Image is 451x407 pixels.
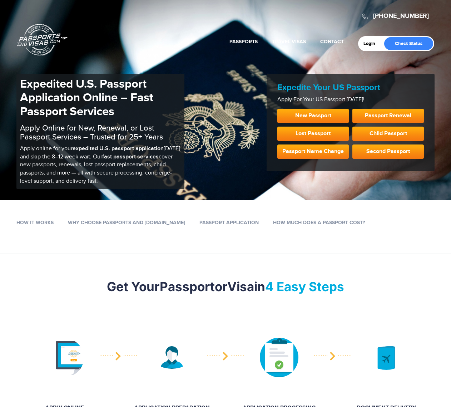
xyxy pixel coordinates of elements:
strong: Passport [160,279,215,294]
img: image description [367,345,406,370]
a: Lost Passport [277,127,349,141]
a: Contact [320,39,344,45]
a: Passport Application [199,220,259,226]
a: Second Passport [352,144,424,159]
a: New Passport [277,109,349,123]
h1: Expedited U.S. Passport Application Online – Fast Passport Services [20,77,181,118]
a: How Much Does a Passport Cost? [273,220,365,226]
img: image description [260,338,298,377]
b: expedited U.S. passport application [73,145,164,152]
a: Why Choose Passports and [DOMAIN_NAME] [68,220,185,226]
p: Apply online for your [DATE] and skip the 8–12 week wait. Our cover new passports, renewals, lost... [20,145,181,186]
a: Login [363,41,380,46]
p: Apply For Your US Passport [DATE]! [277,96,424,104]
img: image description [45,338,84,377]
h2: Get Your or in [16,279,435,294]
h2: Expedite Your US Passport [277,83,424,93]
h2: Apply Online for New, Renewal, or Lost Passport Services – Trusted for 25+ Years [20,124,181,141]
a: Check Status [384,37,433,50]
strong: Visa [227,279,254,294]
img: image description [153,346,191,369]
a: Passport Renewal [352,109,424,123]
mark: 4 Easy Steps [265,279,344,294]
a: Passports & [DOMAIN_NAME] [17,24,68,56]
a: [PHONE_NUMBER] [373,12,429,20]
a: Child Passport [352,127,424,141]
a: How it works [16,220,54,226]
a: Passport Name Change [277,144,349,159]
b: fast passport services [102,153,159,160]
a: Travel Visas [272,39,306,45]
a: Passports [229,39,258,45]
